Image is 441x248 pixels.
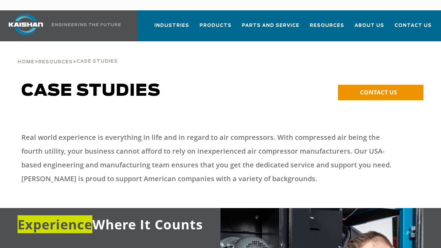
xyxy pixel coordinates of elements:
[18,60,34,64] span: Home
[52,23,121,26] img: Engineering the future
[199,22,232,30] span: Products
[18,215,92,233] span: Experience
[38,60,73,64] span: Resources
[38,59,73,65] a: Resources
[394,22,432,30] span: Contact Us
[360,88,397,96] span: CONTACT US
[154,22,189,30] span: Industries
[355,22,384,30] span: About Us
[355,17,384,40] a: About Us
[76,59,118,64] span: Case Studies
[21,131,396,186] p: Real world experience is everything in life and in regard to air compressors. With compressed air...
[338,85,423,100] a: CONTACT US
[394,17,432,40] a: Contact Us
[18,59,34,65] a: Home
[242,17,299,40] a: Parts and Service
[310,22,344,30] span: Resources
[242,22,299,30] span: Parts and Service
[199,17,232,40] a: Products
[21,83,161,99] span: Case Studies
[310,17,344,40] a: Resources
[154,17,189,40] a: Industries
[18,41,118,68] div: > >
[18,215,203,233] span: Where It Counts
